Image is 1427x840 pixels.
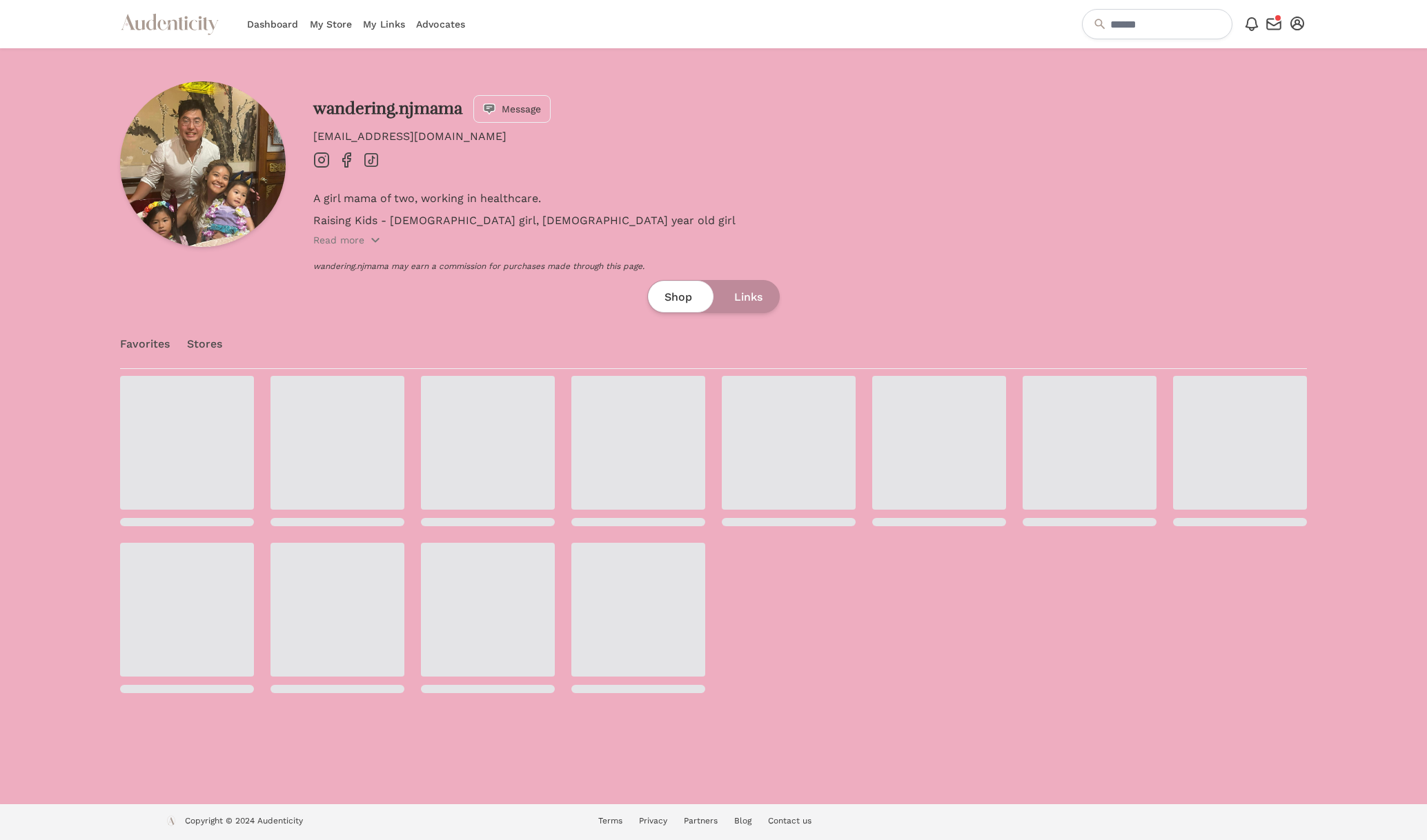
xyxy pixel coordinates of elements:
[313,128,1308,145] p: [EMAIL_ADDRESS][DOMAIN_NAME]
[639,816,667,826] a: Privacy
[734,289,762,306] span: Links
[665,289,692,306] span: Shop
[598,816,622,826] a: Terms
[313,190,1308,207] p: A girl mama of two, working in healthcare.
[313,261,1308,272] p: wandering.njmama may earn a commission for purchases made through this page.
[502,102,541,116] span: Message
[120,81,286,247] img: Profile picture
[313,233,364,247] p: Read more
[313,233,381,247] button: Read more
[187,320,223,368] a: Stores
[313,212,1308,229] p: Raising Kids - [DEMOGRAPHIC_DATA] girl, [DEMOGRAPHIC_DATA] year old girl
[313,98,462,119] a: wandering.njmama
[120,320,170,368] a: Favorites
[734,816,751,826] a: Blog
[473,95,551,123] button: Message
[684,816,718,826] a: Partners
[185,815,303,829] p: Copyright © 2024 Audenticity
[768,816,811,826] a: Contact us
